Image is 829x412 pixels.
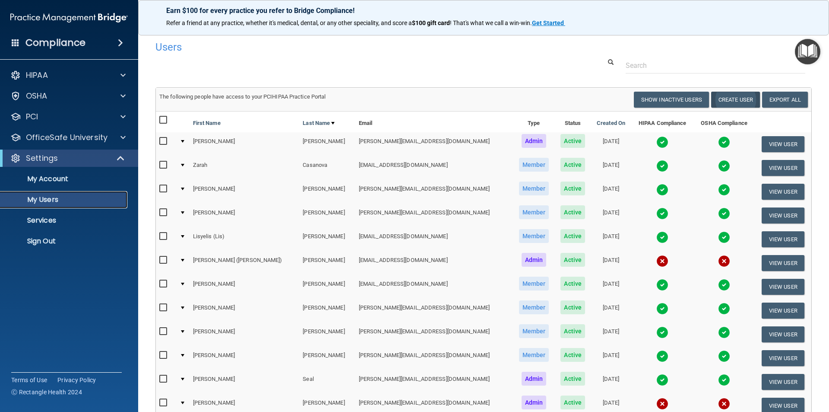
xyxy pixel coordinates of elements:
[11,376,47,384] a: Terms of Use
[762,160,804,176] button: View User
[190,156,300,180] td: Zarah
[718,350,730,362] img: tick.e7d51cea.svg
[718,326,730,339] img: tick.e7d51cea.svg
[355,112,513,132] th: Email
[10,70,126,80] a: HIPAA
[355,251,513,275] td: [EMAIL_ADDRESS][DOMAIN_NAME]
[591,346,631,370] td: [DATE]
[694,112,755,132] th: OSHA Compliance
[519,277,549,291] span: Member
[522,134,547,148] span: Admin
[591,323,631,346] td: [DATE]
[519,182,549,195] span: Member
[656,231,668,243] img: tick.e7d51cea.svg
[718,208,730,220] img: tick.e7d51cea.svg
[355,156,513,180] td: [EMAIL_ADDRESS][DOMAIN_NAME]
[57,376,96,384] a: Privacy Policy
[718,279,730,291] img: tick.e7d51cea.svg
[190,275,300,299] td: [PERSON_NAME]
[560,158,585,172] span: Active
[299,227,355,251] td: [PERSON_NAME]
[560,324,585,338] span: Active
[711,92,760,108] button: Create User
[355,180,513,204] td: [PERSON_NAME][EMAIL_ADDRESS][DOMAIN_NAME]
[718,303,730,315] img: tick.e7d51cea.svg
[519,229,549,243] span: Member
[762,208,804,224] button: View User
[25,37,85,49] h4: Compliance
[10,9,128,26] img: PMB logo
[718,136,730,148] img: tick.e7d51cea.svg
[762,255,804,271] button: View User
[450,19,532,26] span: ! That's what we call a win-win.
[11,388,82,396] span: Ⓒ Rectangle Health 2024
[560,182,585,195] span: Active
[299,204,355,227] td: [PERSON_NAME]
[355,132,513,156] td: [PERSON_NAME][EMAIL_ADDRESS][DOMAIN_NAME]
[656,374,668,386] img: tick.e7d51cea.svg
[560,372,585,386] span: Active
[591,299,631,323] td: [DATE]
[656,279,668,291] img: tick.e7d51cea.svg
[519,158,549,172] span: Member
[656,255,668,267] img: cross.ca9f0e7f.svg
[591,227,631,251] td: [DATE]
[26,70,48,80] p: HIPAA
[355,299,513,323] td: [PERSON_NAME][EMAIL_ADDRESS][DOMAIN_NAME]
[159,93,326,100] span: The following people have access to your PCIHIPAA Practice Portal
[355,346,513,370] td: [PERSON_NAME][EMAIL_ADDRESS][DOMAIN_NAME]
[591,204,631,227] td: [DATE]
[190,346,300,370] td: [PERSON_NAME]
[560,348,585,362] span: Active
[656,303,668,315] img: tick.e7d51cea.svg
[412,19,450,26] strong: $100 gift card
[26,153,58,163] p: Settings
[166,6,801,15] p: Earn $100 for every practice you refer to Bridge Compliance!
[591,132,631,156] td: [DATE]
[10,91,126,101] a: OSHA
[303,118,335,128] a: Last Name
[718,160,730,172] img: tick.e7d51cea.svg
[560,396,585,409] span: Active
[10,112,126,122] a: PCI
[299,370,355,394] td: Seal
[795,39,820,64] button: Open Resource Center
[762,350,804,366] button: View User
[762,231,804,247] button: View User
[656,136,668,148] img: tick.e7d51cea.svg
[299,132,355,156] td: [PERSON_NAME]
[656,398,668,410] img: cross.ca9f0e7f.svg
[762,374,804,390] button: View User
[718,184,730,196] img: tick.e7d51cea.svg
[631,112,694,132] th: HIPAA Compliance
[560,205,585,219] span: Active
[532,19,564,26] strong: Get Started
[626,57,805,73] input: Search
[718,231,730,243] img: tick.e7d51cea.svg
[522,372,547,386] span: Admin
[762,92,808,108] a: Export All
[6,175,123,183] p: My Account
[513,112,555,132] th: Type
[560,277,585,291] span: Active
[190,180,300,204] td: [PERSON_NAME]
[355,204,513,227] td: [PERSON_NAME][EMAIL_ADDRESS][DOMAIN_NAME]
[591,251,631,275] td: [DATE]
[6,237,123,246] p: Sign Out
[519,348,549,362] span: Member
[560,300,585,314] span: Active
[656,208,668,220] img: tick.e7d51cea.svg
[519,324,549,338] span: Member
[299,180,355,204] td: [PERSON_NAME]
[762,326,804,342] button: View User
[656,184,668,196] img: tick.e7d51cea.svg
[634,92,709,108] button: Show Inactive Users
[6,195,123,204] p: My Users
[519,205,549,219] span: Member
[190,323,300,346] td: [PERSON_NAME]
[299,156,355,180] td: Casanova
[190,132,300,156] td: [PERSON_NAME]
[299,251,355,275] td: [PERSON_NAME]
[355,370,513,394] td: [PERSON_NAME][EMAIL_ADDRESS][DOMAIN_NAME]
[299,323,355,346] td: [PERSON_NAME]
